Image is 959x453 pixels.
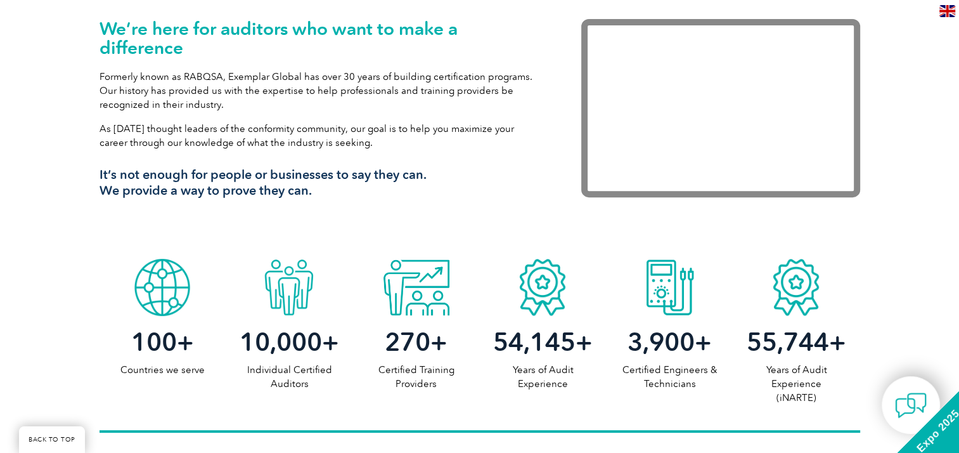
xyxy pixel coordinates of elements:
[226,363,352,391] p: Individual Certified Auditors
[100,332,226,352] h2: +
[352,332,479,352] h2: +
[493,327,576,357] span: 54,145
[606,332,733,352] h2: +
[240,327,322,357] span: 10,000
[895,390,927,421] img: contact-chat.png
[226,332,352,352] h2: +
[479,363,606,391] p: Years of Audit Experience
[100,363,226,377] p: Countries we serve
[352,363,479,391] p: Certified Training Providers
[939,5,955,17] img: en
[19,426,85,453] a: BACK TO TOP
[100,167,543,199] h3: It’s not enough for people or businesses to say they can. We provide a way to prove they can.
[628,327,695,357] span: 3,900
[100,70,543,112] p: Formerly known as RABQSA, Exemplar Global has over 30 years of building certification programs. O...
[479,332,606,352] h2: +
[100,19,543,57] h1: We’re here for auditors who want to make a difference
[100,122,543,150] p: As [DATE] thought leaders of the conformity community, our goal is to help you maximize your care...
[606,363,733,391] p: Certified Engineers & Technicians
[581,19,860,197] iframe: Exemplar Global: Working together to make a difference
[747,327,829,357] span: 55,744
[131,327,177,357] span: 100
[733,363,859,405] p: Years of Audit Experience (iNARTE)
[385,327,430,357] span: 270
[733,332,859,352] h2: +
